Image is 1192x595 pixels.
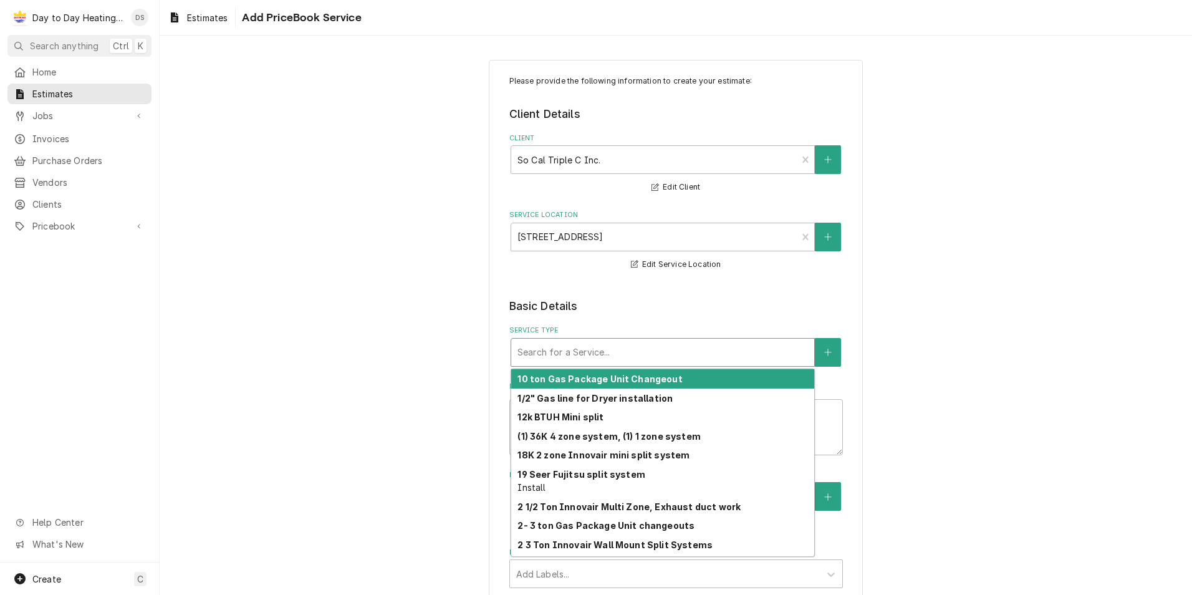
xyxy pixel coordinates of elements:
[7,62,151,82] a: Home
[32,176,145,189] span: Vendors
[32,109,127,122] span: Jobs
[509,210,843,220] label: Service Location
[11,9,29,26] div: D
[517,469,645,480] strong: 19 Seer Fujitsu split system
[650,180,702,195] button: Edit Client
[32,132,145,145] span: Invoices
[509,470,843,532] div: Equipment
[32,87,145,100] span: Estimates
[32,65,145,79] span: Home
[7,105,151,126] a: Go to Jobs
[7,84,151,104] a: Estimates
[815,223,841,251] button: Create New Location
[517,520,695,531] strong: 2- 3 ton Gas Package Unit changeouts
[7,534,151,554] a: Go to What's New
[824,493,832,501] svg: Create New Equipment
[509,326,843,336] label: Service Type
[131,9,148,26] div: David Silvestre's Avatar
[824,233,832,241] svg: Create New Location
[509,382,843,392] label: Reason For Call
[32,154,145,167] span: Purchase Orders
[509,133,843,143] label: Client
[517,412,603,422] strong: 12k BTUH Mini split
[7,172,151,193] a: Vendors
[815,145,841,174] button: Create New Client
[509,548,843,558] label: Labels
[7,216,151,236] a: Go to Pricebook
[32,516,144,529] span: Help Center
[137,573,143,586] span: C
[32,574,61,584] span: Create
[517,539,713,550] strong: 2 3 Ton Innovair Wall Mount Split Systems
[113,39,129,52] span: Ctrl
[824,155,832,164] svg: Create New Client
[629,257,723,273] button: Edit Service Location
[517,393,673,404] strong: 1/2" Gas line for Dryer installation
[32,198,145,211] span: Clients
[517,374,682,384] strong: 10 ton Gas Package Unit Changeout
[30,39,99,52] span: Search anything
[517,450,690,460] strong: 18K 2 zone Innovair mini split system
[509,548,843,588] div: Labels
[509,106,843,122] legend: Client Details
[815,482,841,511] button: Create New Equipment
[509,382,843,455] div: Reason For Call
[238,9,361,26] span: Add PriceBook Service
[509,470,843,480] label: Equipment
[32,220,127,233] span: Pricebook
[815,338,841,367] button: Create New Service
[509,210,843,272] div: Service Location
[11,9,29,26] div: Day to Day Heating and Cooling's Avatar
[517,431,700,442] strong: (1) 36K 4 zone system, (1) 1 zone system
[7,512,151,533] a: Go to Help Center
[7,194,151,215] a: Clients
[517,482,546,493] span: Install
[187,11,228,24] span: Estimates
[7,128,151,149] a: Invoices
[32,538,144,551] span: What's New
[509,298,843,314] legend: Basic Details
[824,348,832,357] svg: Create New Service
[7,35,151,57] button: Search anythingCtrlK
[509,75,843,87] p: Please provide the following information to create your estimate:
[7,150,151,171] a: Purchase Orders
[509,133,843,195] div: Client
[32,11,124,24] div: Day to Day Heating and Cooling
[138,39,143,52] span: K
[131,9,148,26] div: DS
[509,326,843,366] div: Service Type
[517,501,741,512] strong: 2 1/2 Ton Innovair Multi Zone, Exhaust duct work
[163,7,233,28] a: Estimates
